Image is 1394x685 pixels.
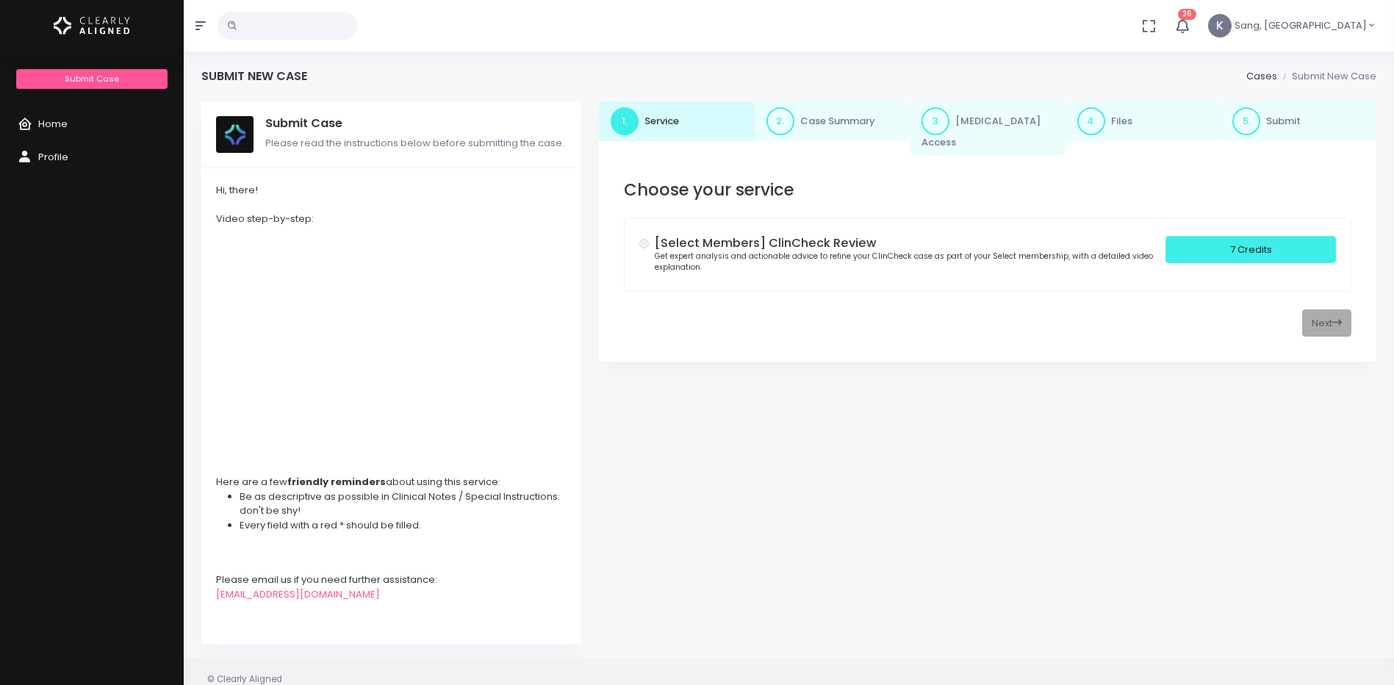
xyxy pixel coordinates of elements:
[216,212,567,226] div: Video step-by-step:
[1232,107,1260,135] span: 5.
[16,69,167,89] a: Submit Case
[216,573,567,587] div: Please email us if you need further assistance:
[1165,236,1336,263] div: 7 Credits
[1235,18,1367,33] span: Sang, [GEOGRAPHIC_DATA]
[1077,107,1105,135] span: 4.
[240,518,567,533] li: Every field with a red * should be filled.
[1246,69,1277,83] a: Cases
[755,101,910,141] a: 2.Case Summary
[1178,9,1196,20] span: 26
[921,107,949,135] span: 3.
[38,117,68,131] span: Home
[38,150,68,164] span: Profile
[240,489,567,518] li: Be as descriptive as possible in Clinical Notes / Special Instructions: don't be shy!
[1277,69,1376,84] li: Submit New Case
[624,180,1351,200] h3: Choose your service
[1208,14,1232,37] span: K
[599,101,755,141] a: 1.Service
[216,587,380,601] a: [EMAIL_ADDRESS][DOMAIN_NAME]
[910,101,1066,156] a: 3.[MEDICAL_DATA] Access
[1066,101,1221,141] a: 4.Files
[766,107,794,135] span: 2.
[265,116,567,131] h5: Submit Case
[655,236,1165,251] h5: [Select Members] ClinCheck Review
[655,251,1153,273] small: Get expert analysis and actionable advice to refine your ClinCheck case as part of your Select me...
[216,183,567,198] div: Hi, there!
[611,107,639,135] span: 1.
[54,10,130,41] img: Logo Horizontal
[1221,101,1376,141] a: 5.Submit
[201,69,307,83] h4: Submit New Case
[216,475,567,489] div: Here are a few about using this service:
[65,73,119,85] span: Submit Case
[265,136,564,150] span: Please read the instructions below before submitting the case.
[287,475,386,489] strong: friendly reminders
